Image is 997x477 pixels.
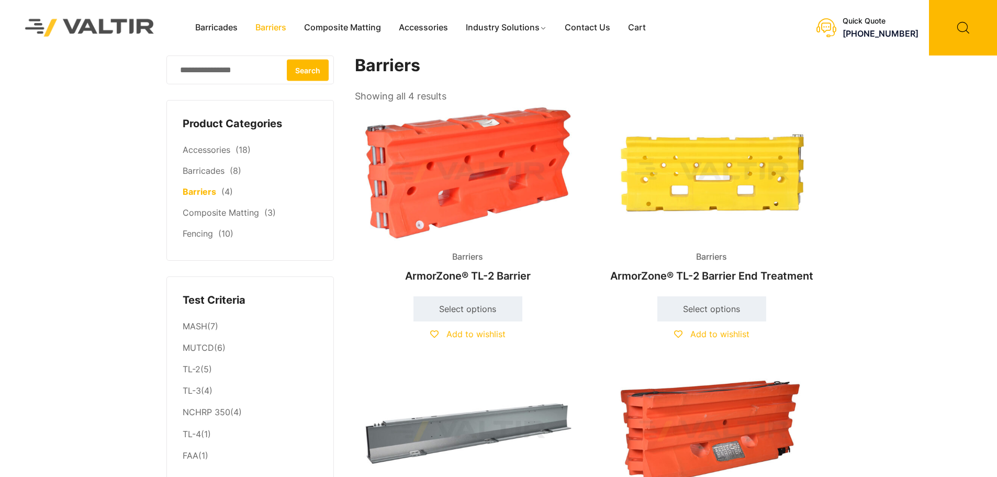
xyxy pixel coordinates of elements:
[390,20,457,36] a: Accessories
[430,329,506,339] a: Add to wishlist
[690,329,749,339] span: Add to wishlist
[355,264,581,287] h2: ArmorZone® TL-2 Barrier
[183,342,214,353] a: MUTCD
[183,450,198,461] a: FAA
[657,296,766,321] a: Select options for “ArmorZone® TL-2 Barrier End Treatment”
[674,329,749,339] a: Add to wishlist
[183,402,318,424] li: (4)
[355,56,826,76] h1: Barriers
[183,207,259,218] a: Composite Matting
[230,165,241,176] span: (8)
[446,329,506,339] span: Add to wishlist
[287,59,329,81] button: Search
[12,5,168,50] img: Valtir Rentals
[183,364,200,374] a: TL-2
[183,116,318,132] h4: Product Categories
[247,20,295,36] a: Barriers
[183,385,201,396] a: TL-3
[556,20,619,36] a: Contact Us
[183,424,318,445] li: (1)
[599,105,825,287] a: BarriersArmorZone® TL-2 Barrier End Treatment
[221,186,233,197] span: (4)
[183,293,318,308] h4: Test Criteria
[355,87,446,105] p: Showing all 4 results
[444,249,491,265] span: Barriers
[599,264,825,287] h2: ArmorZone® TL-2 Barrier End Treatment
[183,407,230,417] a: NCHRP 350
[183,316,318,337] li: (7)
[183,165,225,176] a: Barricades
[183,186,216,197] a: Barriers
[183,338,318,359] li: (6)
[183,359,318,381] li: (5)
[843,28,918,39] a: [PHONE_NUMBER]
[843,17,918,26] div: Quick Quote
[183,429,201,439] a: TL-4
[183,445,318,464] li: (1)
[619,20,655,36] a: Cart
[295,20,390,36] a: Composite Matting
[236,145,251,155] span: (18)
[355,105,581,287] a: BarriersArmorZone® TL-2 Barrier
[413,296,522,321] a: Select options for “ArmorZone® TL-2 Barrier”
[183,381,318,402] li: (4)
[688,249,735,265] span: Barriers
[264,207,276,218] span: (3)
[183,145,230,155] a: Accessories
[218,228,233,239] span: (10)
[457,20,556,36] a: Industry Solutions
[183,321,207,331] a: MASH
[183,228,213,239] a: Fencing
[186,20,247,36] a: Barricades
